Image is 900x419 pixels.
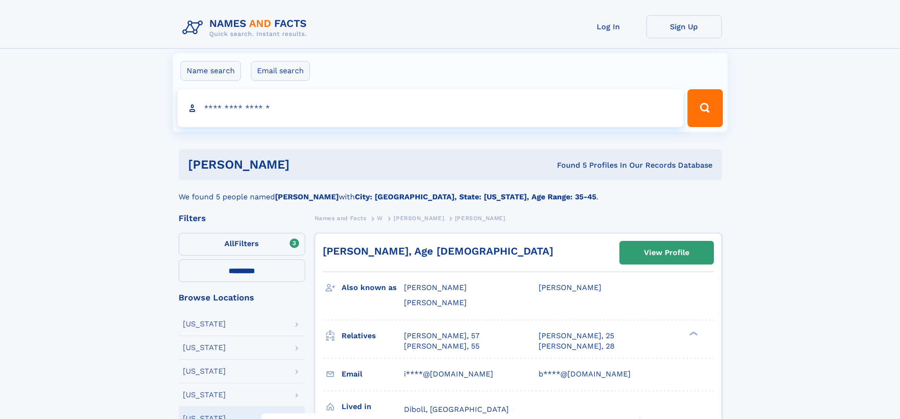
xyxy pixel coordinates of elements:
[342,366,404,382] h3: Email
[539,341,615,351] a: [PERSON_NAME], 28
[404,298,467,307] span: [PERSON_NAME]
[644,242,689,264] div: View Profile
[394,215,444,222] span: [PERSON_NAME]
[179,214,305,222] div: Filters
[377,212,383,224] a: W
[646,15,722,38] a: Sign Up
[180,61,241,81] label: Name search
[251,61,310,81] label: Email search
[183,368,226,375] div: [US_STATE]
[394,212,444,224] a: [PERSON_NAME]
[539,331,614,341] a: [PERSON_NAME], 25
[342,399,404,415] h3: Lived in
[323,245,553,257] a: [PERSON_NAME], Age [DEMOGRAPHIC_DATA]
[404,341,480,351] a: [PERSON_NAME], 55
[178,89,684,127] input: search input
[315,212,367,224] a: Names and Facts
[539,283,601,292] span: [PERSON_NAME]
[620,241,713,264] a: View Profile
[224,239,234,248] span: All
[455,215,506,222] span: [PERSON_NAME]
[179,15,315,41] img: Logo Names and Facts
[687,89,722,127] button: Search Button
[377,215,383,222] span: W
[179,233,305,256] label: Filters
[183,344,226,351] div: [US_STATE]
[179,180,722,203] div: We found 5 people named with .
[404,331,480,341] a: [PERSON_NAME], 57
[423,160,712,171] div: Found 5 Profiles In Our Records Database
[404,283,467,292] span: [PERSON_NAME]
[687,330,698,336] div: ❯
[355,192,596,201] b: City: [GEOGRAPHIC_DATA], State: [US_STATE], Age Range: 35-45
[571,15,646,38] a: Log In
[183,391,226,399] div: [US_STATE]
[183,320,226,328] div: [US_STATE]
[188,159,423,171] h1: [PERSON_NAME]
[342,328,404,344] h3: Relatives
[275,192,339,201] b: [PERSON_NAME]
[404,405,509,414] span: Diboll, [GEOGRAPHIC_DATA]
[179,293,305,302] div: Browse Locations
[342,280,404,296] h3: Also known as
